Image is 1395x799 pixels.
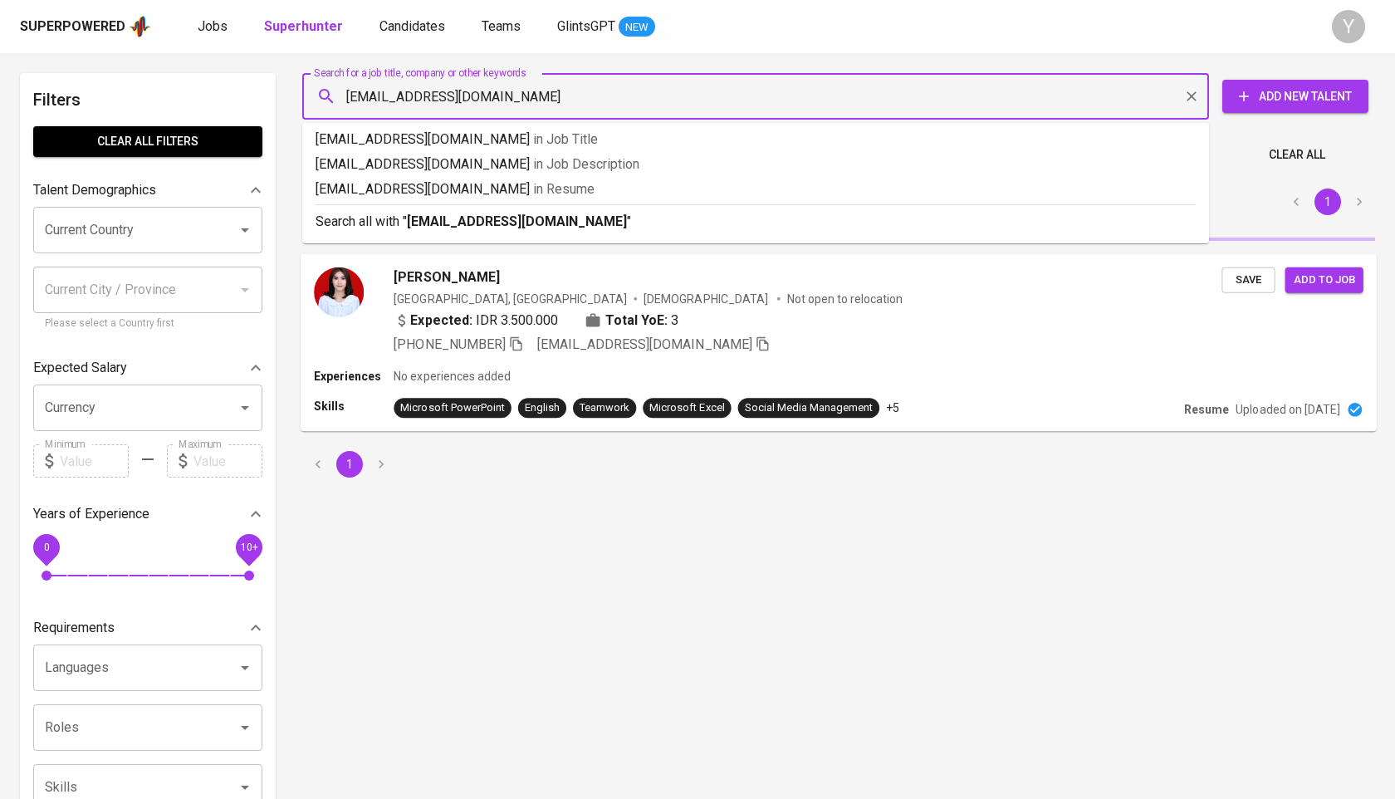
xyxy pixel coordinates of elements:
img: app logo [129,14,151,39]
a: Teams [482,17,524,37]
p: [EMAIL_ADDRESS][DOMAIN_NAME] [316,130,1196,150]
button: Open [233,396,257,419]
a: [PERSON_NAME][GEOGRAPHIC_DATA], [GEOGRAPHIC_DATA][DEMOGRAPHIC_DATA] Not open to relocationExpecte... [302,254,1375,431]
button: Open [233,656,257,679]
span: Clear All filters [46,131,249,152]
button: Clear All [1262,140,1332,170]
a: Superhunter [264,17,346,37]
nav: pagination navigation [302,451,397,478]
button: Add New Talent [1222,80,1368,113]
p: Requirements [33,618,115,638]
span: in Resume [533,181,595,197]
b: Total YoE: [605,310,668,330]
button: Open [233,218,257,242]
div: Microsoft PowerPoint [400,399,504,415]
p: [EMAIL_ADDRESS][DOMAIN_NAME] [316,154,1196,174]
b: Expected: [410,310,472,330]
span: in Job Title [533,131,598,147]
b: Superhunter [264,18,343,34]
button: Save [1221,267,1275,292]
p: Expected Salary [33,358,127,378]
div: [GEOGRAPHIC_DATA], [GEOGRAPHIC_DATA] [394,290,627,306]
span: 10+ [240,542,257,553]
p: Talent Demographics [33,180,156,200]
div: Years of Experience [33,498,262,531]
img: f6492eff79c23b8a470986fc3616cdf6.jpg [314,267,364,316]
div: Talent Demographics [33,174,262,207]
a: Jobs [198,17,231,37]
span: [PHONE_NUMBER] [394,336,505,351]
a: GlintsGPT NEW [557,17,655,37]
p: Experiences [314,368,394,385]
p: Not open to relocation [787,290,903,306]
p: [EMAIL_ADDRESS][DOMAIN_NAME] [316,179,1196,199]
h6: Filters [33,86,262,113]
span: Save [1230,270,1266,289]
p: Resume [1184,401,1229,418]
input: Value [193,444,262,478]
div: Microsoft Excel [649,399,724,415]
button: Clear [1180,85,1203,108]
div: IDR 3.500.000 [394,310,558,330]
span: 3 [671,310,678,330]
div: Social Media Management [745,399,873,415]
button: page 1 [1314,189,1341,215]
nav: pagination navigation [1280,189,1375,215]
span: GlintsGPT [557,18,615,34]
div: Requirements [33,611,262,645]
div: Teamwork [580,399,629,415]
div: Expected Salary [33,351,262,385]
button: page 1 [336,451,363,478]
span: Candidates [379,18,445,34]
span: [EMAIL_ADDRESS][DOMAIN_NAME] [537,336,752,351]
a: Superpoweredapp logo [20,14,151,39]
p: No experiences added [394,368,510,385]
p: Search all with " " [316,212,1196,232]
button: Clear All filters [33,126,262,157]
div: English [525,399,560,415]
p: Uploaded on [DATE] [1236,401,1339,418]
input: Value [60,444,129,478]
span: Teams [482,18,521,34]
span: Add to job [1294,270,1355,289]
b: [EMAIL_ADDRESS][DOMAIN_NAME] [407,213,627,229]
span: Add New Talent [1236,86,1355,107]
button: Open [233,776,257,799]
p: +5 [886,399,899,416]
div: Y [1332,10,1365,43]
span: Jobs [198,18,228,34]
button: Add to job [1285,267,1363,292]
p: Years of Experience [33,504,149,524]
span: [PERSON_NAME] [394,267,499,287]
span: Clear All [1269,145,1325,165]
a: Candidates [379,17,448,37]
p: Please select a Country first [45,316,251,332]
span: 0 [43,542,49,553]
span: in Job Description [533,156,639,172]
p: Skills [314,398,394,414]
span: [DEMOGRAPHIC_DATA] [644,290,770,306]
button: Open [233,716,257,739]
span: NEW [619,19,655,36]
div: Superpowered [20,17,125,37]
